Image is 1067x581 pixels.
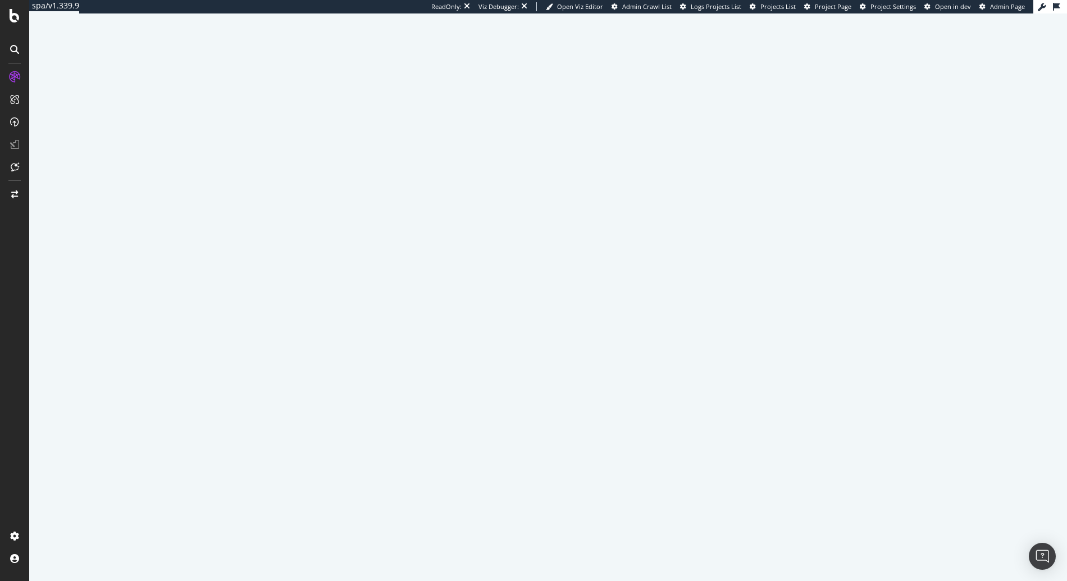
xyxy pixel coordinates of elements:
[546,2,603,11] a: Open Viz Editor
[935,2,971,11] span: Open in dev
[1029,543,1056,570] div: Open Intercom Messenger
[860,2,916,11] a: Project Settings
[431,2,462,11] div: ReadOnly:
[622,2,672,11] span: Admin Crawl List
[804,2,851,11] a: Project Page
[557,2,603,11] span: Open Viz Editor
[990,2,1025,11] span: Admin Page
[760,2,796,11] span: Projects List
[612,2,672,11] a: Admin Crawl List
[478,2,519,11] div: Viz Debugger:
[924,2,971,11] a: Open in dev
[870,2,916,11] span: Project Settings
[508,268,589,308] div: animation
[979,2,1025,11] a: Admin Page
[750,2,796,11] a: Projects List
[680,2,741,11] a: Logs Projects List
[691,2,741,11] span: Logs Projects List
[815,2,851,11] span: Project Page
